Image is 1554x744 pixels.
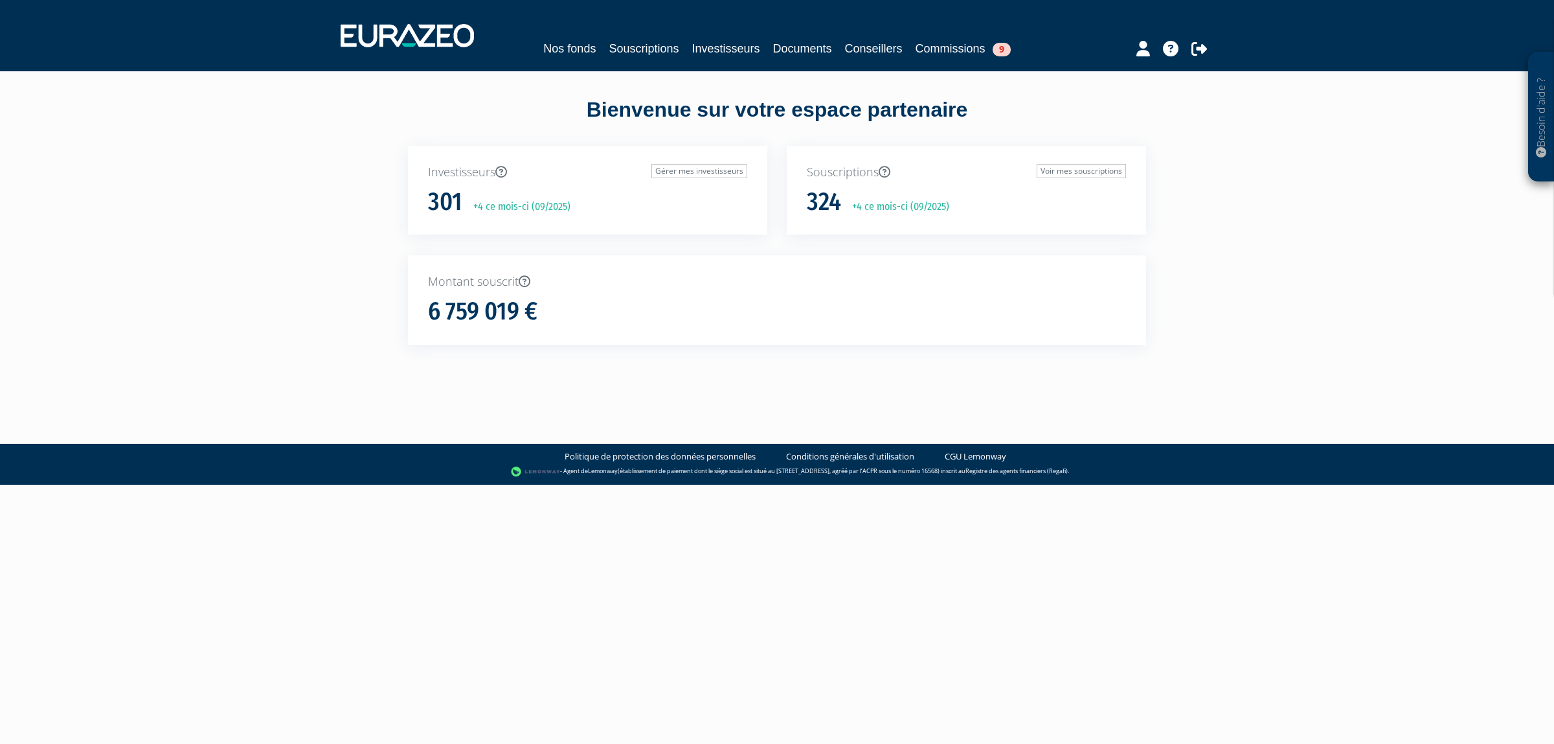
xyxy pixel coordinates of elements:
[511,465,561,478] img: logo-lemonway.png
[464,200,570,215] p: +4 ce mois-ci (09/2025)
[692,40,760,58] a: Investisseurs
[993,43,1011,56] span: 9
[428,189,462,216] h1: 301
[543,40,596,58] a: Nos fonds
[965,467,1068,475] a: Registre des agents financiers (Regafi)
[428,298,537,325] h1: 6 759 019 €
[807,164,1126,181] p: Souscriptions
[565,450,756,463] a: Politique de protection des données personnelles
[588,467,618,475] a: Lemonway
[428,273,1126,290] p: Montant souscrit
[807,189,841,216] h1: 324
[398,95,1156,146] div: Bienvenue sur votre espace partenaire
[786,450,914,463] a: Conditions générales d'utilisation
[845,40,903,58] a: Conseillers
[13,465,1541,478] div: - Agent de (établissement de paiement dont le siège social est situé au [STREET_ADDRESS], agréé p...
[945,450,1006,463] a: CGU Lemonway
[916,40,1011,58] a: Commissions9
[773,40,832,58] a: Documents
[843,200,949,215] p: +4 ce mois-ci (09/2025)
[428,164,747,181] p: Investisseurs
[341,24,474,47] img: 1732889491-logotype_eurazeo_blanc_rvb.png
[1037,164,1126,178] a: Voir mes souscriptions
[651,164,747,178] a: Gérer mes investisseurs
[609,40,679,58] a: Souscriptions
[1534,59,1549,176] p: Besoin d'aide ?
